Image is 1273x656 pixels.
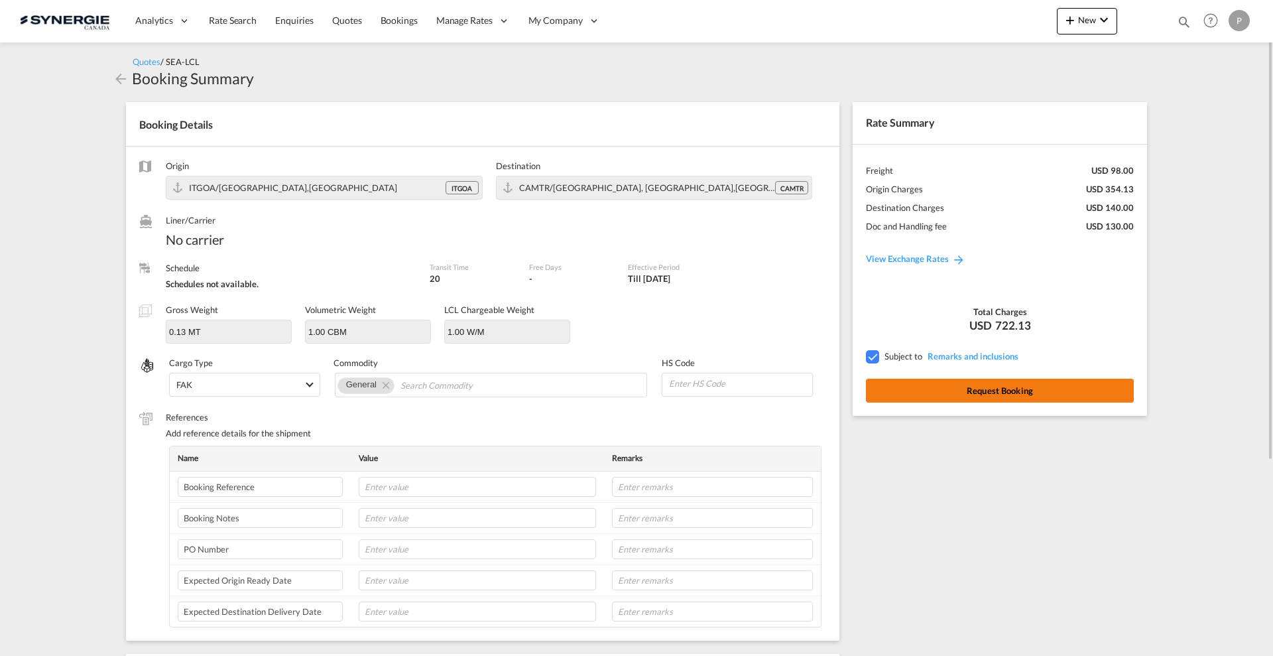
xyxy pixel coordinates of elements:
input: Enter remarks [612,539,813,559]
label: Volumetric Weight [305,304,376,315]
input: Enter value [359,477,596,497]
span: / SEA-LCL [160,56,200,67]
th: Value [351,446,604,471]
span: 722.13 [995,318,1031,334]
span: CAMTR/Montreal, QC,Americas [519,182,823,193]
span: My Company [528,14,583,27]
div: USD 130.00 [1086,220,1134,232]
button: Request Booking [866,379,1134,403]
span: Bookings [381,15,418,26]
th: Name [170,446,351,471]
div: - [529,273,532,285]
md-icon: icon-arrow-left [113,71,129,87]
input: Enter label [178,477,343,497]
span: Rate Search [209,15,257,26]
md-icon: icon-magnify [1177,15,1191,29]
div: Till 03 Sep 2025 [628,273,670,285]
div: Total Charges [866,306,1134,318]
label: Free Days [529,262,615,272]
div: USD [866,318,1134,334]
span: Quotes [133,56,160,67]
button: Remove General [374,378,394,391]
md-icon: /assets/icons/custom/liner-aaa8ad.svg [139,215,152,228]
span: No carrier [166,230,416,249]
div: USD 354.13 [1086,183,1134,195]
span: REMARKSINCLUSIONS [924,351,1018,361]
label: Schedule [166,262,416,274]
input: Enter label [178,602,343,622]
div: FAK [176,379,192,390]
label: Cargo Type [169,357,320,369]
div: Doc and Handling fee [866,220,947,232]
input: Enter value [359,602,596,622]
span: Quotes [332,15,361,26]
input: Enter label [178,508,343,528]
input: Enter value [359,570,596,590]
label: References [166,411,826,423]
input: Enter label [178,539,343,559]
span: Enquiries [275,15,314,26]
input: Enter remarks [612,602,813,622]
input: Search Commodity [400,375,522,396]
span: Help [1199,9,1222,32]
div: ITGOA [446,181,479,194]
md-chips-wrap: Chips container. Use arrow keys to select chips. [335,373,648,397]
label: Destination [496,160,813,172]
input: Enter HS Code [668,373,812,393]
label: HS Code [662,357,813,369]
div: CAMTR [775,181,808,194]
div: icon-magnify [1177,15,1191,34]
div: Freight [866,164,893,176]
div: P [1229,10,1250,31]
div: Origin Charges [866,183,923,195]
label: Gross Weight [166,304,218,315]
label: Origin [166,160,483,172]
md-icon: icon-chevron-down [1096,12,1112,28]
label: LCL Chargeable Weight [444,304,534,315]
input: Enter remarks [612,508,813,528]
div: USD 140.00 [1086,202,1134,214]
span: General [346,379,377,389]
span: Analytics [135,14,173,27]
img: 1f56c880d42311ef80fc7dca854c8e59.png [20,6,109,36]
span: Subject to [884,351,922,361]
input: Enter remarks [612,477,813,497]
div: USD 98.00 [1091,164,1134,176]
input: Enter label [178,570,343,590]
input: Enter value [359,539,596,559]
label: Transit Time [430,262,515,272]
span: Booking Details [139,118,213,131]
span: ITGOA/Genova,Europe [189,182,397,193]
div: Add reference details for the shipment [166,427,826,439]
div: Help [1199,9,1229,33]
md-icon: icon-plus 400-fg [1062,12,1078,28]
button: icon-plus 400-fgNewicon-chevron-down [1057,8,1117,34]
div: Schedules not available. [166,278,416,290]
span: New [1062,15,1112,25]
div: Destination Charges [866,202,944,214]
span: Manage Rates [436,14,493,27]
md-icon: icon-arrow-right [952,253,965,266]
input: Enter value [359,508,596,528]
input: Enter remarks [612,570,813,590]
th: Remarks [604,446,821,471]
div: Rate Summary [853,102,1147,143]
div: General. Press delete to remove this chip. [346,378,379,391]
div: Booking Summary [132,68,254,89]
label: Liner/Carrier [166,214,416,226]
a: View Exchange Rates [853,240,979,277]
div: 20 [430,273,515,285]
label: Effective Period [628,262,747,272]
md-select: Select Cargo type: FAK [169,373,320,397]
label: Commodity [333,357,649,369]
div: icon-arrow-left [113,68,132,89]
